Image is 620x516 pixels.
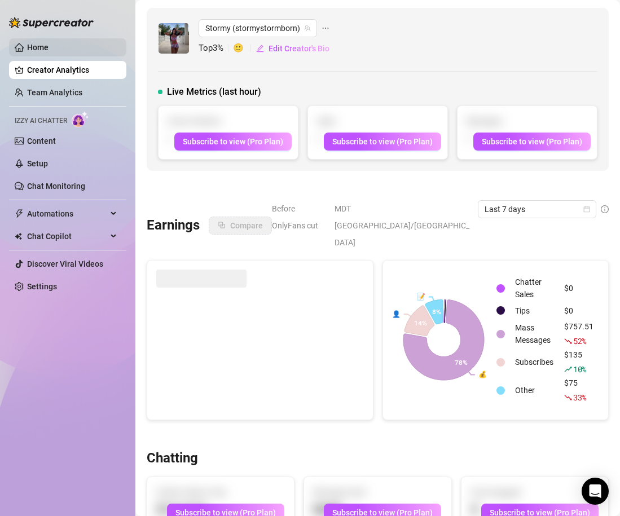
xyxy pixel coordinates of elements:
h3: Chatting [147,449,198,468]
img: AI Chatter [72,111,89,127]
span: fall [564,394,572,402]
h3: Earnings [147,217,200,235]
a: Setup [27,159,48,168]
td: Subscribes [511,349,559,376]
span: thunderbolt [15,209,24,218]
span: 🙂 [233,42,256,55]
button: Subscribe to view (Pro Plan) [324,133,441,151]
span: Before OnlyFans cut [272,200,328,234]
span: team [304,25,311,32]
text: 💰 [478,371,487,379]
td: Other [511,377,559,404]
span: Chat Copilot [27,227,107,245]
span: Last 7 days [485,201,590,218]
span: Subscribe to view (Pro Plan) [183,137,283,146]
img: Chat Copilot [15,232,22,240]
a: Discover Viral Videos [27,259,103,268]
span: Subscribe to view (Pro Plan) [332,137,433,146]
a: Home [27,43,49,52]
div: $0 [564,282,593,294]
div: $135 [564,349,593,376]
text: 👤 [392,310,400,318]
span: ellipsis [322,19,329,37]
span: 10 % [573,364,586,374]
button: Edit Creator's Bio [256,39,330,58]
a: Creator Analytics [27,61,117,79]
a: Settings [27,282,57,291]
span: Stormy (stormystormborn) [205,20,310,37]
span: Subscribe to view (Pro Plan) [482,137,582,146]
span: info-circle [601,205,609,213]
td: Chatter Sales [511,276,559,301]
div: $0 [564,305,593,317]
a: Content [27,136,56,145]
a: Chat Monitoring [27,182,85,191]
div: $75 [564,377,593,404]
img: logo-BBDzfeDw.svg [9,17,94,28]
span: Top 3 % [199,42,233,55]
div: Open Intercom Messenger [582,478,609,505]
a: Team Analytics [27,88,82,97]
span: Edit Creator's Bio [269,44,329,53]
td: Tips [511,302,559,319]
button: Subscribe to view (Pro Plan) [473,133,591,151]
span: rise [564,365,572,373]
button: Compare [209,217,272,235]
td: Mass Messages [511,320,559,347]
span: Automations [27,205,107,223]
text: 📝 [417,292,425,301]
span: edit [256,45,264,52]
span: fall [564,337,572,345]
span: calendar [583,206,590,213]
img: Stormy [159,23,189,54]
span: 52 % [573,336,586,346]
span: MDT [GEOGRAPHIC_DATA]/[GEOGRAPHIC_DATA] [335,200,471,251]
span: Izzy AI Chatter [15,116,67,126]
span: Live Metrics (last hour) [167,85,261,99]
button: Subscribe to view (Pro Plan) [174,133,292,151]
div: $757.51 [564,320,593,347]
span: 33 % [573,392,586,403]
